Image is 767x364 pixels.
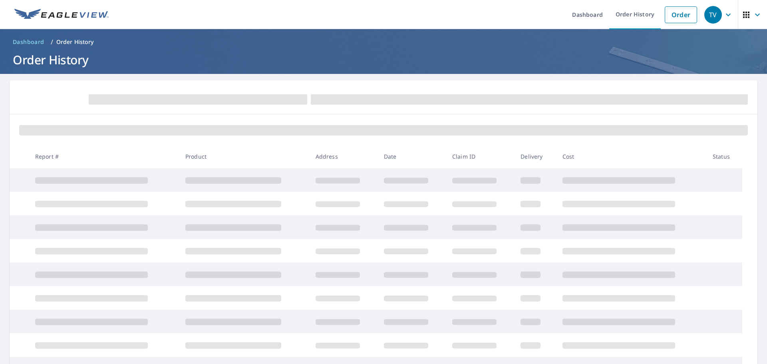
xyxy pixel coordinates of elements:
img: EV Logo [14,9,109,21]
th: Cost [556,145,706,168]
h1: Order History [10,52,757,68]
a: Dashboard [10,36,48,48]
a: Order [665,6,697,23]
th: Date [378,145,446,168]
li: / [51,37,53,47]
th: Delivery [514,145,556,168]
th: Address [309,145,378,168]
span: Dashboard [13,38,44,46]
th: Product [179,145,309,168]
p: Order History [56,38,94,46]
th: Report # [29,145,179,168]
nav: breadcrumb [10,36,757,48]
th: Claim ID [446,145,514,168]
div: TV [704,6,722,24]
th: Status [706,145,742,168]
